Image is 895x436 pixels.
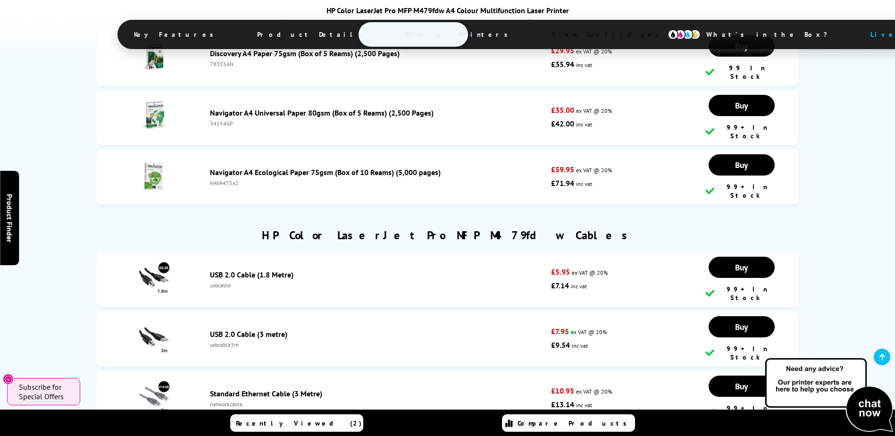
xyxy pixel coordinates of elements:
span: Product Details [243,23,381,46]
span: Key Features [120,23,233,46]
span: Buy [735,159,748,170]
div: HP Color LaserJet Pro MFP M479fdw A4 Colour Multifunction Laser Printer [117,6,778,15]
strong: £7.14 [551,281,569,290]
button: Close [3,374,14,385]
img: USB 2.0 Cable (1.8 Metre) [137,262,170,295]
span: inc vat [572,342,588,349]
a: Navigator A4 Universal Paper 80gsm (Box of 5 Reams) (2,500 Pages) [210,108,434,117]
span: Buy [735,321,748,332]
a: Navigator A4 Ecological Paper 75gsm (Box of 10 Reams) (5,000 pages) [210,168,441,177]
div: 99+ In Stock [705,344,778,361]
strong: £35.94 [551,59,574,69]
span: ex VAT @ 20% [571,328,607,335]
span: ex VAT @ 20% [572,269,608,276]
div: networkcable [210,401,546,408]
span: Product Finder [5,194,14,243]
span: ex VAT @ 20% [576,167,612,174]
span: What’s in the Box? [692,23,851,46]
div: 99+ In Stock [705,285,778,302]
strong: £71.94 [551,178,574,188]
div: usbcable [210,282,546,289]
span: Compare Products [518,419,632,428]
img: Open Live Chat window [763,357,895,434]
h2: HP Color LaserJet Pro MFP M479fdw Cables [262,228,633,243]
div: 99+ In Stock [705,404,778,421]
div: 99+ In Stock [705,123,778,140]
img: Discovery A4 Paper 75gsm (Box of 5 Reams) (2,500 Pages) [137,41,170,74]
span: inc vat [576,402,592,409]
strong: £10.95 [551,386,574,395]
span: Recently Viewed (2) [236,419,362,428]
div: 99 In Stock [705,64,778,81]
a: Standard Ethernet Cable (3 Metre) [210,389,322,398]
img: cmyk-icon.svg [668,29,701,40]
span: Subscribe for Special Offers [19,382,71,401]
span: inc vat [571,283,587,290]
div: 78355AN [210,60,546,67]
span: inc vat [576,180,592,187]
a: Compare Products [502,414,635,432]
span: ex VAT @ 20% [576,107,612,114]
strong: £59.95 [551,165,574,174]
a: Recently Viewed (2) [230,414,363,432]
a: USB 2.0 Cable (3 metre) [210,329,287,339]
strong: £7.95 [551,327,569,336]
img: Standard Ethernet Cable (3 Metre) [137,381,170,414]
img: USB 2.0 Cable (3 metre) [137,321,170,354]
strong: £35.00 [551,105,574,115]
span: Buy [735,262,748,273]
span: View Cartridges [537,22,682,47]
span: Buy [735,100,748,111]
img: Navigator A4 Universal Paper 80gsm (Box of 5 Reams) (2,500 Pages) [137,100,170,133]
img: Navigator A4 Ecological Paper 75gsm (Box of 10 Reams) (5,000 pages) [137,159,170,193]
strong: £13.14 [551,400,574,409]
div: 99+ In Stock [705,183,778,200]
span: ex VAT @ 20% [576,388,612,395]
span: Similar Printers [392,23,527,46]
a: USB 2.0 Cable (1.8 Metre) [210,270,293,279]
div: usbcable3m [210,341,546,348]
div: NAVA475x2 [210,179,546,186]
strong: £42.00 [551,119,574,128]
span: Buy [735,381,748,392]
div: 34154GP [210,120,546,127]
span: inc vat [576,61,592,68]
strong: £9.54 [551,340,570,350]
span: inc vat [576,121,592,128]
strong: £5.95 [551,267,570,277]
